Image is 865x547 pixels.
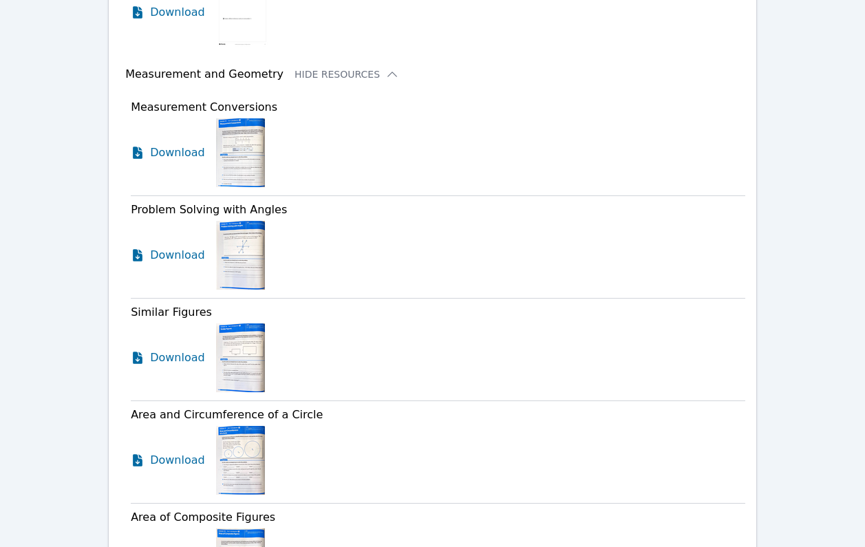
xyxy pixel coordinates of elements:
[131,118,205,187] a: Download
[131,426,205,495] a: Download
[131,221,205,290] a: Download
[131,305,212,319] span: Similar Figures
[150,144,205,161] span: Download
[150,452,205,469] span: Download
[216,221,265,290] img: Problem Solving with Angles
[131,511,275,524] span: Area of Composite Figures
[131,323,205,392] a: Download
[150,247,205,264] span: Download
[150,350,205,366] span: Download
[131,203,287,216] span: Problem Solving with Angles
[216,323,265,392] img: Similar Figures
[125,66,284,83] h3: Measurement and Geometry
[295,67,399,81] button: Hide Resources
[131,100,277,114] span: Measurement Conversions
[150,4,205,21] span: Download
[131,408,323,421] span: Area and Circumference of a Circle
[216,118,265,187] img: Measurement Conversions
[216,426,265,495] img: Area and Circumference of a Circle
